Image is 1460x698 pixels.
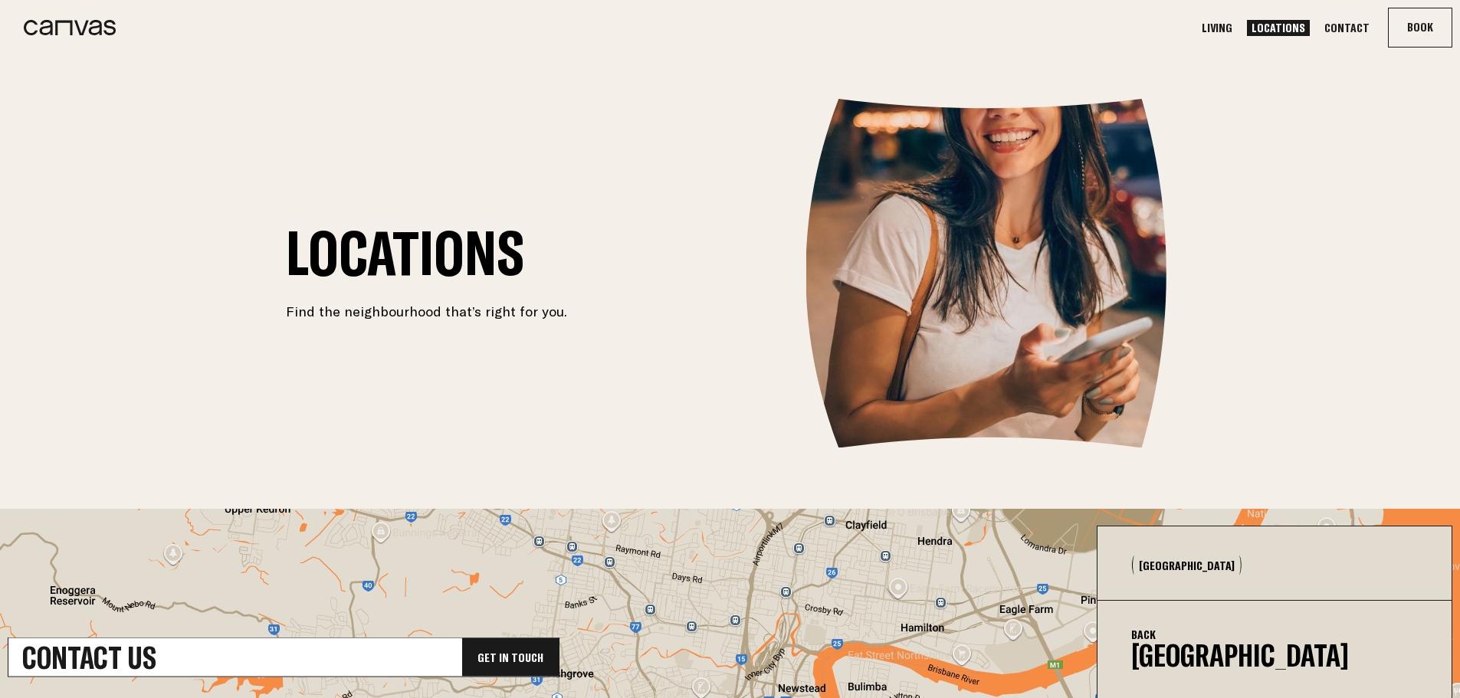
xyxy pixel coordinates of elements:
p: Find the neighbourhood that’s right for you. [286,303,567,321]
a: Living [1197,20,1237,36]
button: [GEOGRAPHIC_DATA] [1132,555,1242,575]
button: Back [1131,628,1156,641]
div: Get In Touch [462,638,559,677]
a: Locations [1247,20,1310,36]
img: Canvas_living_locations [806,99,1175,447]
a: Contact [1320,20,1374,36]
button: Book [1389,8,1452,47]
a: Contact UsGet In Touch [8,637,559,677]
h1: Locations [286,226,567,280]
